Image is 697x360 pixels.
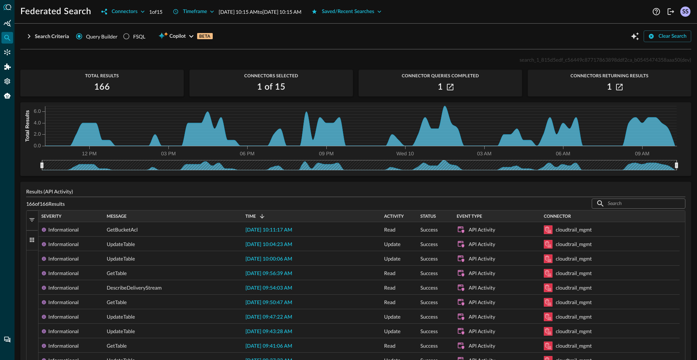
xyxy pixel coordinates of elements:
[544,312,553,321] svg: Amazon Security Lake
[556,151,570,156] tspan: 06 AM
[107,310,135,324] span: UpdateTable
[420,324,438,339] span: Success
[384,237,400,251] span: Update
[1,46,13,58] div: Connectors
[544,283,553,292] svg: Amazon Security Lake
[556,295,592,310] div: cloudtrail_mgmt
[384,295,395,310] span: Read
[26,200,65,208] p: 166 of 166 Results
[556,237,592,251] div: cloudtrail_mgmt
[48,339,79,353] div: Informational
[469,281,495,295] div: API Activity
[48,237,79,251] div: Informational
[107,251,135,266] span: UpdateTable
[245,228,292,233] span: [DATE] 10:11:17 AM
[359,73,522,78] span: Connector Queries Completed
[322,7,374,16] div: Saved/Recent Searches
[556,266,592,281] div: cloudtrail_mgmt
[469,251,495,266] div: API Activity
[307,6,386,17] button: Saved/Recent Searches
[420,281,438,295] span: Success
[24,110,30,142] tspan: Total Results
[544,327,553,336] svg: Amazon Security Lake
[107,214,127,219] span: Message
[48,251,79,266] div: Informational
[161,151,176,156] tspan: 03 PM
[544,269,553,278] svg: Amazon Security Lake
[245,300,292,305] span: [DATE] 09:50:47 AM
[245,242,292,247] span: [DATE] 10:04:23 AM
[420,214,436,219] span: Status
[20,6,91,17] h1: Federated Search
[469,222,495,237] div: API Activity
[107,222,138,237] span: GetBucketAcl
[245,315,292,320] span: [DATE] 09:47:22 AM
[1,17,13,29] div: Summary Insights
[48,324,79,339] div: Informational
[384,222,395,237] span: Read
[680,7,690,17] div: SS
[680,57,691,63] span: (dev)
[607,81,612,93] h2: 1
[257,81,285,93] h2: 1 of 15
[48,266,79,281] div: Informational
[469,237,495,251] div: API Activity
[245,329,292,334] span: [DATE] 09:43:28 AM
[420,310,438,324] span: Success
[420,266,438,281] span: Success
[197,33,213,39] p: BETA
[133,33,146,40] div: FSQL
[245,214,256,219] span: Time
[240,151,254,156] tspan: 06 PM
[107,266,127,281] span: GetTable
[420,251,438,266] span: Success
[420,295,438,310] span: Success
[107,324,135,339] span: UpdateTable
[82,151,97,156] tspan: 12 PM
[34,108,41,114] tspan: 6.0
[384,214,404,219] span: Activity
[1,334,13,345] div: Chat
[556,222,592,237] div: cloudtrail_mgmt
[34,131,41,137] tspan: 2.0
[41,214,61,219] span: Severity
[1,32,13,44] div: Federated Search
[48,310,79,324] div: Informational
[469,310,495,324] div: API Activity
[469,339,495,353] div: API Activity
[544,298,553,307] svg: Amazon Security Lake
[544,214,571,219] span: Connector
[107,295,127,310] span: GetTable
[107,281,162,295] span: DescribeDeliveryStream
[469,295,495,310] div: API Activity
[189,73,353,78] span: Connectors Selected
[86,33,118,40] span: Query Builder
[35,32,69,41] div: Search Criteria
[219,8,301,16] p: [DATE] 10:15 AM to [DATE] 10:15 AM
[477,151,492,156] tspan: 03 AM
[245,271,292,276] span: [DATE] 09:56:39 AM
[149,8,163,16] p: 1 of 15
[245,257,292,262] span: [DATE] 10:00:06 AM
[544,225,553,234] svg: Amazon Security Lake
[48,222,79,237] div: Informational
[384,251,400,266] span: Update
[384,339,395,353] span: Read
[170,32,186,41] span: Copilot
[384,324,400,339] span: Update
[659,32,686,41] div: Clear Search
[396,151,414,156] tspan: Wed 10
[651,6,662,17] button: Help
[544,254,553,263] svg: Amazon Security Lake
[48,295,79,310] div: Informational
[245,344,292,349] span: [DATE] 09:41:06 AM
[319,151,334,156] tspan: 09 PM
[183,7,207,16] div: Timeframe
[168,6,219,17] button: Timeframe
[519,57,680,63] span: search_1_815d5edf_c56449c87717863898ddf2ca_b0545474358aaa50
[665,6,677,17] button: Logout
[469,266,495,281] div: API Activity
[556,251,592,266] div: cloudtrail_mgmt
[644,30,691,42] button: Clear Search
[1,75,13,87] div: Settings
